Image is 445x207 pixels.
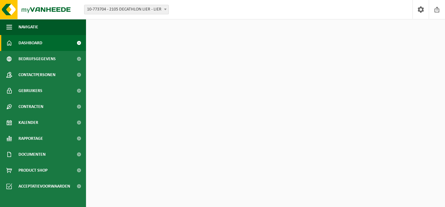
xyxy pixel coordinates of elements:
span: Documenten [18,146,46,162]
span: Dashboard [18,35,42,51]
span: Contracten [18,99,43,115]
span: Rapportage [18,131,43,146]
span: Product Shop [18,162,47,178]
span: Navigatie [18,19,38,35]
span: 10-773704 - 2105 DECATHLON LIER - LIER [84,5,169,14]
span: Gebruikers [18,83,42,99]
span: Bedrijfsgegevens [18,51,56,67]
span: Contactpersonen [18,67,55,83]
span: Acceptatievoorwaarden [18,178,70,194]
span: Kalender [18,115,38,131]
